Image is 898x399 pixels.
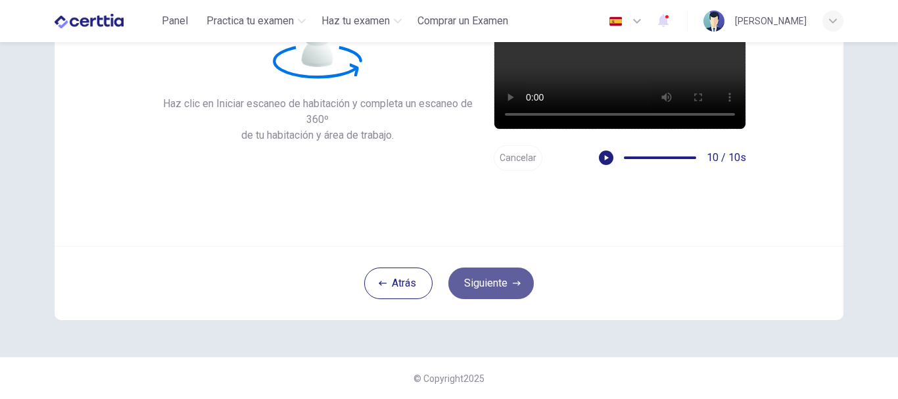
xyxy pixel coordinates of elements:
img: es [607,16,624,26]
button: Panel [154,9,196,33]
span: Practica tu examen [206,13,294,29]
span: de tu habitación y área de trabajo. [152,128,483,143]
span: Comprar un Examen [417,13,508,29]
span: Haz tu examen [321,13,390,29]
div: [PERSON_NAME] [735,13,807,29]
button: Atrás [364,268,433,299]
button: Practica tu examen [201,9,311,33]
span: Haz clic en Iniciar escaneo de habitación y completa un escaneo de 360º [152,96,483,128]
button: Cancelar [494,145,542,171]
button: Siguiente [448,268,534,299]
button: Haz tu examen [316,9,407,33]
img: CERTTIA logo [55,8,124,34]
img: Profile picture [703,11,724,32]
span: © Copyright 2025 [414,373,484,384]
button: Comprar un Examen [412,9,513,33]
span: 10 / 10s [707,150,746,166]
span: Panel [162,13,188,29]
a: CERTTIA logo [55,8,154,34]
